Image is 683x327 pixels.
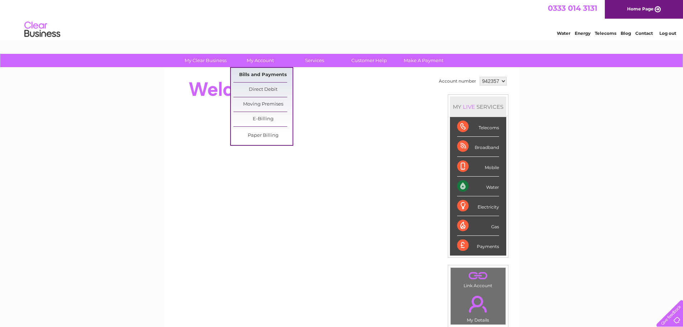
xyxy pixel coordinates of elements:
[457,137,499,157] div: Broadband
[450,290,506,325] td: My Details
[659,31,676,36] a: Log out
[457,236,499,255] div: Payments
[172,4,511,35] div: Clear Business is a trading name of Verastar Limited (registered in [GEOGRAPHIC_DATA] No. 3667643...
[457,157,499,177] div: Mobile
[635,31,653,36] a: Contact
[233,112,293,126] a: E-Billing
[457,117,499,137] div: Telecoms
[452,291,504,317] a: .
[233,97,293,112] a: Moving Premises
[233,68,293,82] a: Bills and Payments
[457,177,499,196] div: Water
[450,267,506,290] td: Link Account
[548,4,597,13] a: 0333 014 3131
[233,129,293,143] a: Paper Billing
[340,54,399,67] a: Customer Help
[557,31,570,36] a: Water
[231,54,290,67] a: My Account
[457,216,499,236] div: Gas
[595,31,616,36] a: Telecoms
[450,97,506,117] div: MY SERVICES
[233,83,293,97] a: Direct Debit
[176,54,235,67] a: My Clear Business
[394,54,453,67] a: Make A Payment
[452,270,504,282] a: .
[437,75,478,87] td: Account number
[24,19,61,41] img: logo.png
[457,196,499,216] div: Electricity
[621,31,631,36] a: Blog
[285,54,344,67] a: Services
[575,31,590,36] a: Energy
[461,103,476,110] div: LIVE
